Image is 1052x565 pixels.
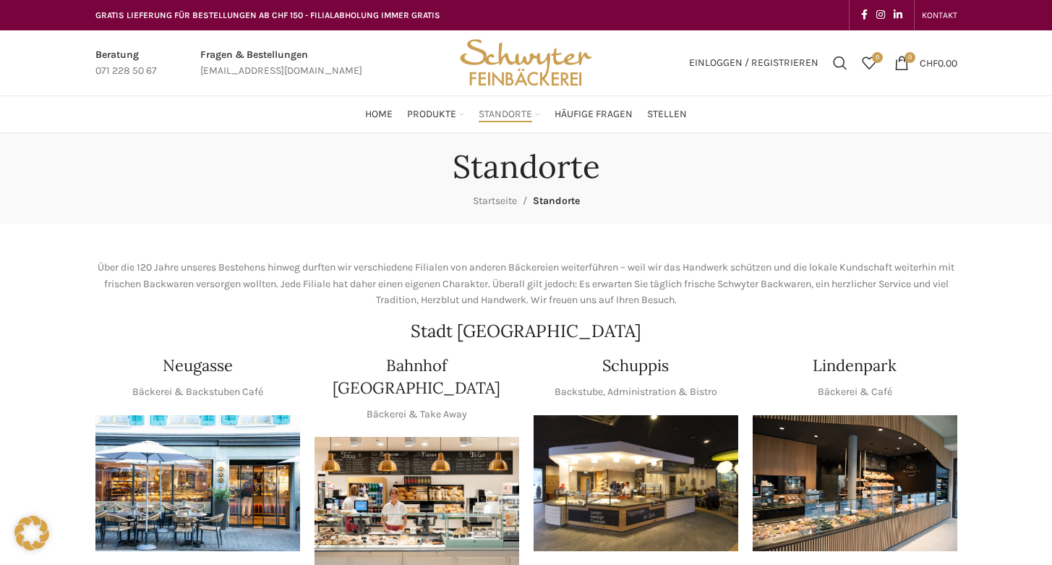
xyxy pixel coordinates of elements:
[365,100,393,129] a: Home
[818,384,892,400] p: Bäckerei & Café
[533,195,580,207] span: Standorte
[455,30,596,95] img: Bäckerei Schwyter
[922,10,957,20] span: KONTAKT
[647,100,687,129] a: Stellen
[95,47,157,80] a: Infobox link
[920,56,957,69] bdi: 0.00
[855,48,884,77] a: 0
[555,100,633,129] a: Häufige Fragen
[555,384,717,400] p: Backstube, Administration & Bistro
[647,108,687,122] span: Stellen
[922,1,957,30] a: KONTAKT
[872,5,889,25] a: Instagram social link
[200,47,362,80] a: Infobox link
[889,5,907,25] a: Linkedin social link
[920,56,938,69] span: CHF
[95,10,440,20] span: GRATIS LIEFERUNG FÜR BESTELLUNGEN AB CHF 150 - FILIALABHOLUNG IMMER GRATIS
[915,1,965,30] div: Secondary navigation
[453,148,600,186] h1: Standorte
[163,354,233,377] h4: Neugasse
[315,354,519,399] h4: Bahnhof [GEOGRAPHIC_DATA]
[855,48,884,77] div: Meine Wunschliste
[602,354,669,377] h4: Schuppis
[407,100,464,129] a: Produkte
[479,100,540,129] a: Standorte
[534,415,738,552] img: 150130-Schwyter-013
[689,58,818,68] span: Einloggen / Registrieren
[872,52,883,63] span: 0
[813,354,897,377] h4: Lindenpark
[407,108,456,122] span: Produkte
[95,323,957,340] h2: Stadt [GEOGRAPHIC_DATA]
[905,52,915,63] span: 0
[555,108,633,122] span: Häufige Fragen
[365,108,393,122] span: Home
[682,48,826,77] a: Einloggen / Registrieren
[479,108,532,122] span: Standorte
[753,415,957,552] img: 017-e1571925257345
[132,384,263,400] p: Bäckerei & Backstuben Café
[367,407,467,422] p: Bäckerei & Take Away
[857,5,872,25] a: Facebook social link
[455,56,596,68] a: Site logo
[473,195,517,207] a: Startseite
[88,100,965,129] div: Main navigation
[887,48,965,77] a: 0 CHF0.00
[826,48,855,77] a: Suchen
[95,415,300,552] img: Neugasse
[95,260,957,308] p: Über die 120 Jahre unseres Bestehens hinweg durften wir verschiedene Filialen von anderen Bäckere...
